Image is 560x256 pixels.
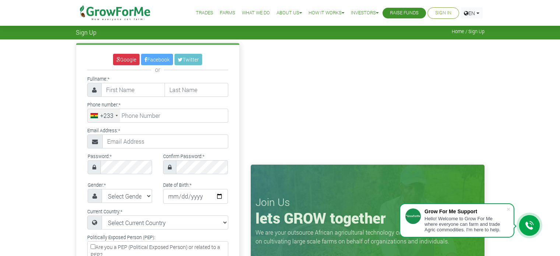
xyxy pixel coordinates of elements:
[87,101,120,108] label: Phone number:
[100,111,113,120] div: +233
[76,29,96,36] span: Sign Up
[102,134,228,148] input: Email Address
[309,9,344,17] a: How it Works
[91,244,95,249] input: Are you a PEP (Political Exposed Person) or related to a PEP?
[390,9,419,17] a: Raise Funds
[87,127,120,134] label: Email Address:
[88,109,120,122] div: Ghana (Gaana): +233
[256,228,458,246] p: We are your outsource African agricultural technology company that focuses on cultivating large s...
[351,9,378,17] a: Investors
[163,153,204,160] label: Confirm Password:
[165,83,228,97] input: Last Name
[220,9,235,17] a: Farms
[277,9,302,17] a: About Us
[435,9,451,17] a: Sign In
[87,208,122,215] label: Current Country:
[256,196,480,208] h3: Join Us
[425,208,506,214] div: Grow For Me Support
[242,9,270,17] a: What We Do
[196,9,213,17] a: Trades
[461,7,483,19] a: EN
[101,83,165,97] input: First Name
[87,65,228,74] div: or
[425,216,506,232] div: Hello! Welcome to Grow For Me where everyone can farm and trade Agric commodities. I'm here to help.
[87,76,109,83] label: Fullname:
[256,209,480,227] h1: lets GROW together
[87,109,228,123] input: Phone Number
[163,182,191,189] label: Date of Birth:
[452,29,485,34] span: Home / Sign Up
[113,54,140,65] a: Google
[88,182,106,189] label: Gender:
[88,153,112,160] label: Password:
[87,234,155,241] label: Politically Exposed Person (PEP):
